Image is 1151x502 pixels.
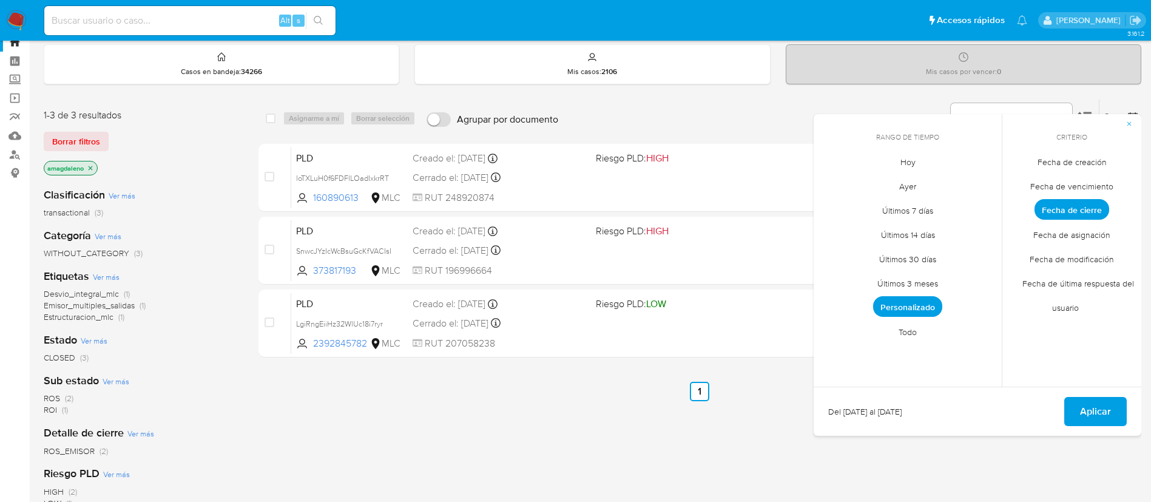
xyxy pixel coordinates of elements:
span: 3.161.2 [1127,29,1145,38]
input: Buscar usuario o caso... [44,13,336,29]
span: Accesos rápidos [937,14,1005,27]
span: s [297,15,300,26]
p: aline.magdaleno@mercadolibre.com [1056,15,1125,26]
span: Alt [280,15,290,26]
a: Notificaciones [1017,15,1027,25]
button: search-icon [306,12,331,29]
a: Salir [1129,14,1142,27]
